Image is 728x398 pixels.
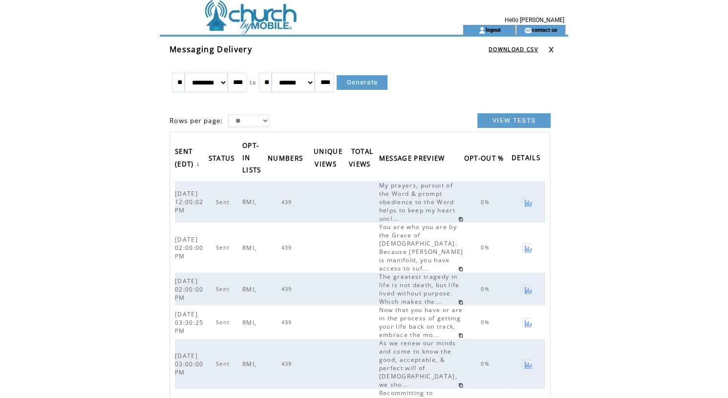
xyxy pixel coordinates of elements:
span: RMI, [242,318,259,327]
a: DOWNLOAD CSV [489,46,538,53]
span: [DATE] 03:00:00 PM [175,352,204,377]
span: 439 [281,199,295,206]
a: TOTAL VIEWS [349,144,376,173]
span: You are who you are by the Grace of [DEMOGRAPHIC_DATA]. Because [PERSON_NAME] is manifold, you ha... [379,223,464,272]
span: 439 [281,244,295,251]
span: DETAILS [512,151,543,167]
span: Hello [PERSON_NAME] [505,17,564,23]
a: STATUS [209,151,240,167]
span: 0% [481,319,492,326]
span: NUMBERS [268,151,305,168]
span: Sent [216,199,232,206]
span: Sent [216,286,232,293]
span: RMI, [242,285,259,293]
span: Sent [216,244,232,251]
span: As we renew our minds and come to know the good, acceptable, & perfect will of [DEMOGRAPHIC_DATA]... [379,339,457,389]
span: RMI, [242,198,259,206]
span: [DATE] 12:00:02 PM [175,189,204,214]
span: 0% [481,360,492,367]
span: Rows per page: [170,116,223,125]
span: [DATE] 02:00:00 PM [175,235,204,260]
span: The greatest tragedy in life is not death, but life lived without purpose. Which makes the... [379,272,460,306]
a: Generate [337,75,387,90]
img: account_icon.gif [478,26,486,34]
span: 0% [481,199,492,206]
span: 439 [281,319,295,326]
span: OPT-OUT % [464,151,507,168]
a: MESSAGE PREVIEW [379,151,450,167]
span: UNIQUE VIEWS [314,145,343,173]
a: VIEW TESTS [477,113,551,128]
span: [DATE] 03:30:25 PM [175,310,204,335]
span: 439 [281,286,295,293]
span: MESSAGE PREVIEW [379,151,448,168]
a: logout [486,26,501,33]
a: NUMBERS [268,151,308,167]
span: Sent [216,319,232,326]
span: Sent [216,360,232,367]
span: RMI, [242,360,259,368]
span: TOTAL VIEWS [349,145,373,173]
span: STATUS [209,151,237,168]
a: OPT-OUT % [464,151,509,167]
span: [DATE] 02:00:00 PM [175,277,204,302]
span: OPT-IN LISTS [242,139,264,179]
a: SENT (EDT)↓ [175,144,203,173]
span: 0% [481,244,492,251]
a: contact us [532,26,557,33]
span: My prayers, pursuit of the Word & prompt obedience to the Word helps to keep my heart uncl... [379,181,455,223]
a: UNIQUE VIEWS [314,144,343,173]
span: SENT (EDT) [175,145,196,173]
span: Now that you have or are in the process of getting your life back on track, embrace the mo... [379,306,463,339]
span: RMI, [242,244,259,252]
span: Messaging Delivery [170,44,252,55]
span: 0% [481,286,492,293]
span: to [250,79,256,86]
span: 439 [281,360,295,367]
img: contact_us_icon.gif [524,26,532,34]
